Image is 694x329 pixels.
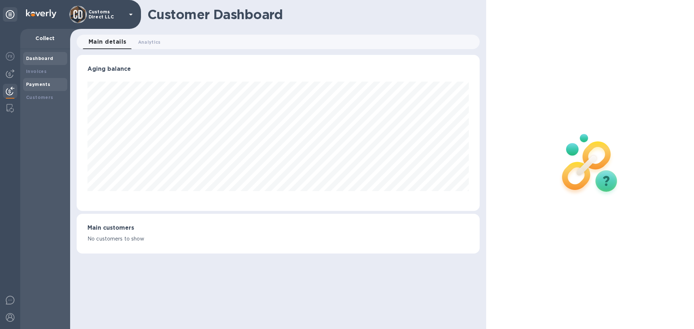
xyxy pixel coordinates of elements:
b: Payments [26,82,50,87]
h1: Customer Dashboard [147,7,475,22]
p: Customs Direct LLC [89,9,125,20]
h3: Aging balance [87,66,469,73]
img: Foreign exchange [6,52,14,61]
p: No customers to show [87,235,469,243]
p: Collect [26,35,64,42]
div: Unpin categories [3,7,17,22]
b: Invoices [26,69,47,74]
img: Logo [26,9,56,18]
b: Customers [26,95,53,100]
b: Dashboard [26,56,53,61]
span: Analytics [138,38,161,46]
span: Main details [89,37,127,47]
h3: Main customers [87,225,469,231]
